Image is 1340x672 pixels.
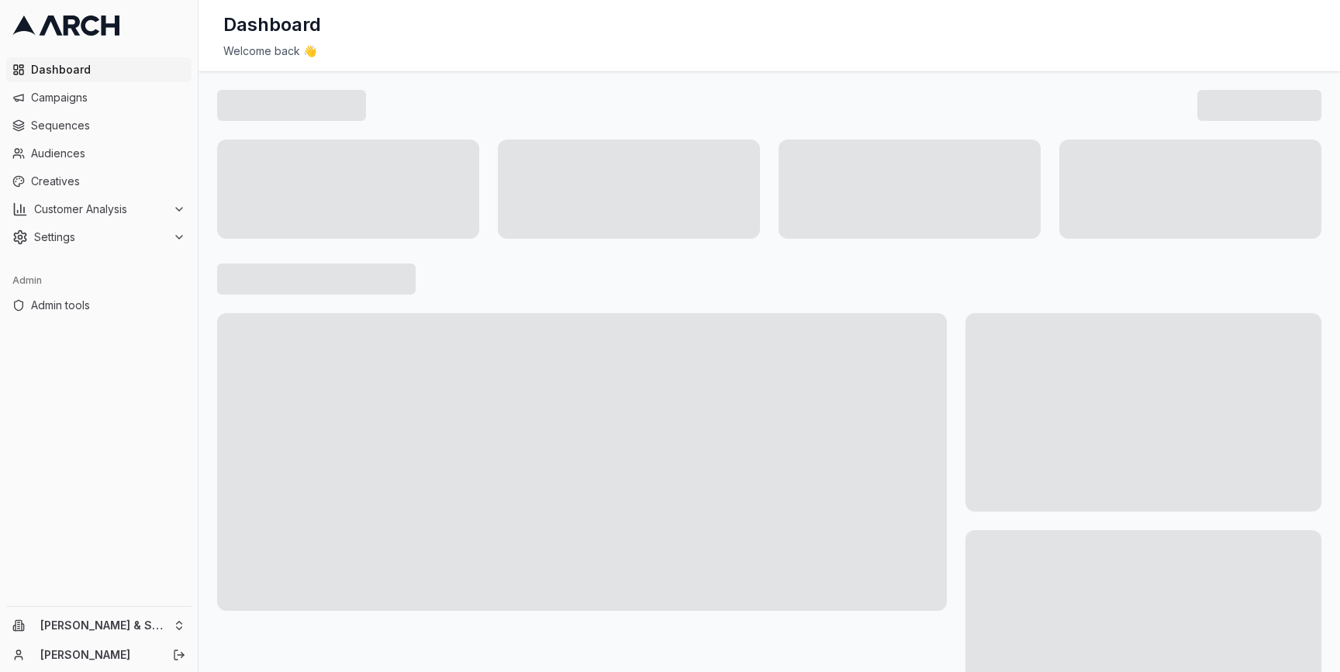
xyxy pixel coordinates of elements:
span: Campaigns [31,90,185,105]
a: [PERSON_NAME] [40,647,156,663]
a: Campaigns [6,85,192,110]
h1: Dashboard [223,12,321,37]
span: Settings [34,229,167,245]
span: [PERSON_NAME] & Sons [40,619,167,632]
button: Settings [6,225,192,250]
a: Creatives [6,169,192,194]
span: Creatives [31,174,185,189]
span: Customer Analysis [34,202,167,217]
button: [PERSON_NAME] & Sons [6,613,192,638]
button: Customer Analysis [6,197,192,222]
span: Admin tools [31,298,185,313]
a: Admin tools [6,293,192,318]
a: Audiences [6,141,192,166]
a: Dashboard [6,57,192,82]
span: Dashboard [31,62,185,78]
span: Sequences [31,118,185,133]
a: Sequences [6,113,192,138]
div: Admin [6,268,192,293]
button: Log out [168,644,190,666]
span: Audiences [31,146,185,161]
div: Welcome back 👋 [223,43,1315,59]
